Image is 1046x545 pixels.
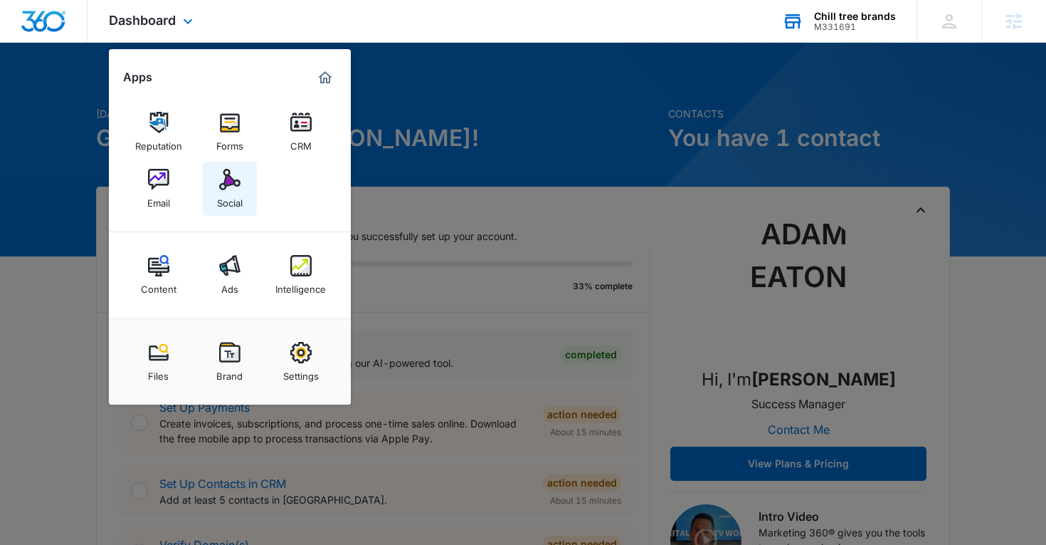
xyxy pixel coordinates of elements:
[274,335,328,389] a: Settings
[132,248,186,302] a: Content
[217,190,243,209] div: Social
[290,133,312,152] div: CRM
[274,248,328,302] a: Intelligence
[314,66,337,89] a: Marketing 360® Dashboard
[203,105,257,159] a: Forms
[135,133,182,152] div: Reputation
[274,105,328,159] a: CRM
[148,363,169,382] div: Files
[147,190,170,209] div: Email
[132,162,186,216] a: Email
[216,133,243,152] div: Forms
[275,276,326,295] div: Intelligence
[203,335,257,389] a: Brand
[216,363,243,382] div: Brand
[141,276,176,295] div: Content
[132,105,186,159] a: Reputation
[814,11,896,22] div: account name
[203,162,257,216] a: Social
[132,335,186,389] a: Files
[221,276,238,295] div: Ads
[203,248,257,302] a: Ads
[109,13,176,28] span: Dashboard
[814,22,896,32] div: account id
[123,71,152,84] h2: Apps
[283,363,319,382] div: Settings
